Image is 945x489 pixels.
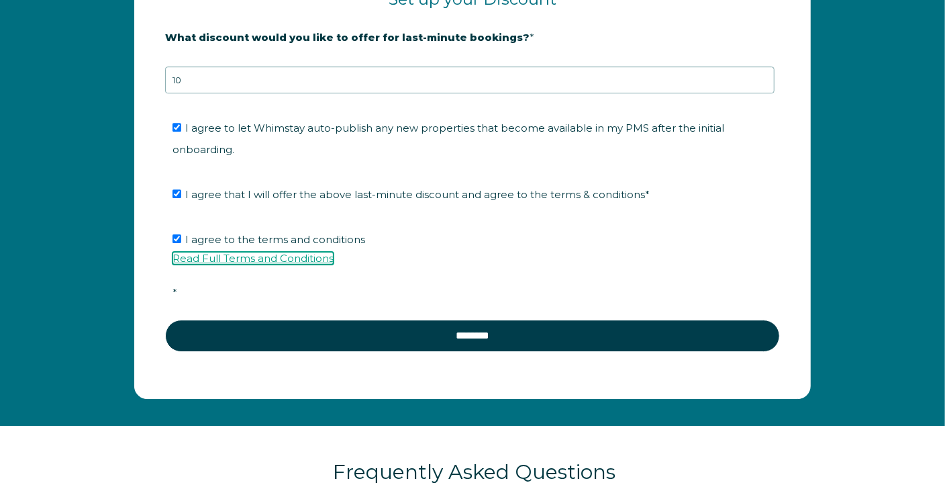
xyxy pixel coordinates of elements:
a: Read Full Terms and Conditions [172,252,334,265]
span: I agree that I will offer the above last-minute discount and agree to the terms & conditions [185,188,650,201]
input: I agree to the terms and conditionsRead Full Terms and Conditions* [172,234,181,243]
input: I agree to let Whimstay auto-publish any new properties that become available in my PMS after the... [172,123,181,132]
strong: What discount would you like to offer for last-minute bookings? [165,31,530,44]
strong: 20% is recommended, minimum of 10% [165,53,375,65]
span: Frequently Asked Questions [333,459,615,484]
input: I agree that I will offer the above last-minute discount and agree to the terms & conditions* [172,189,181,198]
span: I agree to the terms and conditions [172,233,782,299]
span: I agree to let Whimstay auto-publish any new properties that become available in my PMS after the... [172,122,724,156]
